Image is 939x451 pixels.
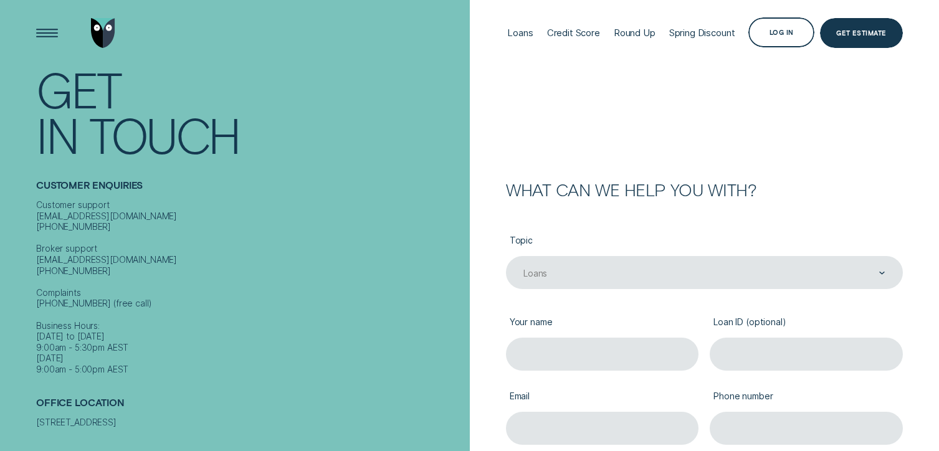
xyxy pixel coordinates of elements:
h2: What can we help you with? [506,181,903,197]
div: In [36,112,78,158]
button: Log in [748,17,814,47]
div: Loans [523,268,547,279]
a: Get Estimate [820,18,903,48]
div: Spring Discount [669,27,735,39]
label: Your name [506,308,699,338]
div: Credit Score [547,27,600,39]
div: [STREET_ADDRESS] [36,417,464,428]
div: Touch [89,112,239,158]
h1: Get In Touch [36,66,464,158]
label: Phone number [710,382,903,412]
button: Open Menu [32,18,62,48]
label: Email [506,382,699,412]
div: Loans [507,27,533,39]
h2: Office Location [36,397,464,417]
label: Topic [506,226,903,257]
div: Customer support [EMAIL_ADDRESS][DOMAIN_NAME] [PHONE_NUMBER] Broker support [EMAIL_ADDRESS][DOMAI... [36,199,464,375]
label: Loan ID (optional) [710,308,903,338]
div: Round Up [614,27,655,39]
img: Wisr [91,18,116,48]
h2: Customer Enquiries [36,179,464,199]
div: Get [36,66,120,112]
